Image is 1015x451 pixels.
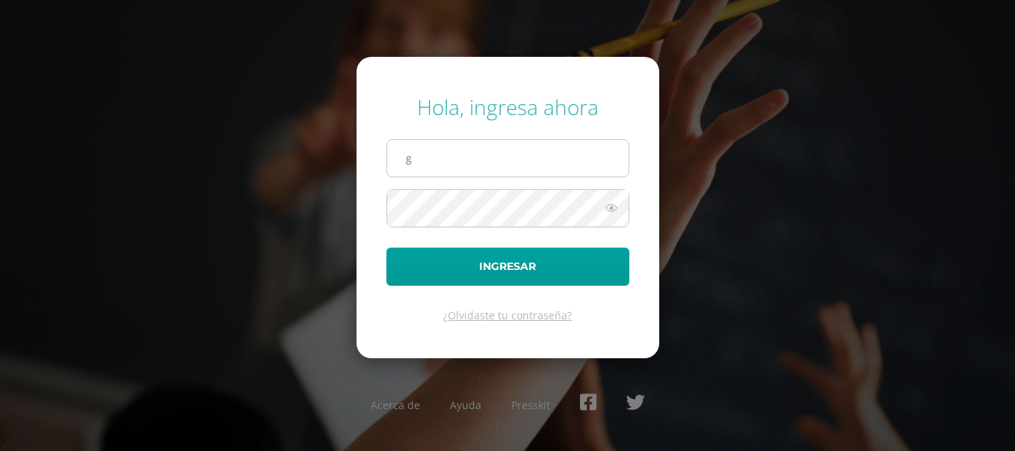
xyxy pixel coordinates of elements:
[371,398,420,412] a: Acerca de
[387,140,629,177] input: Correo electrónico o usuario
[511,398,550,412] a: Presskit
[450,398,481,412] a: Ayuda
[386,248,629,286] button: Ingresar
[443,308,572,322] a: ¿Olvidaste tu contraseña?
[386,93,629,121] div: Hola, ingresa ahora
